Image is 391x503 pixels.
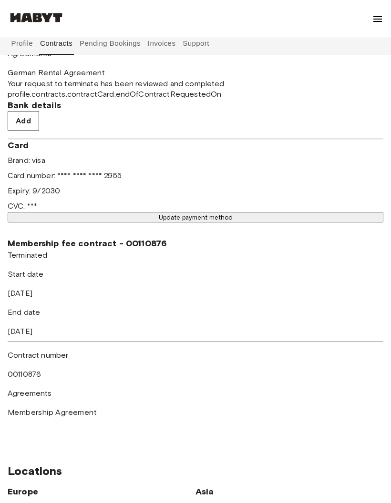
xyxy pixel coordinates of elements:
[8,212,383,223] button: Update payment method
[8,79,383,90] span: Your request to terminate has been reviewed and completed
[8,13,65,22] img: Habyt
[8,100,383,111] span: Bank details
[182,32,211,55] button: Support
[8,407,383,419] a: Membership Agreement
[8,32,383,55] div: user profile tabs
[16,116,31,127] span: Add
[8,486,195,498] span: Europe
[8,68,105,79] span: German Rental Agreement
[195,486,289,498] span: Asia
[8,307,195,338] div: [DATE]
[8,90,383,100] span: profile.contracts.contractCard.endOfContractRequestedOn
[8,155,383,167] p: Brand: visa
[8,140,383,151] span: Card
[8,350,383,362] p: Contract number
[8,251,48,260] span: Terminated
[8,407,97,419] span: Membership Agreement
[8,350,383,381] div: 00110876
[8,239,166,249] span: Membership fee contract - 00110876
[10,32,34,55] button: Profile
[39,32,74,55] button: Contracts
[8,464,383,479] span: Locations
[8,68,383,79] a: German Rental Agreement
[8,269,195,281] p: Start date
[8,186,383,197] p: Expiry: 9 / 2030
[8,269,195,300] div: [DATE]
[8,388,383,400] p: Agreements
[146,32,176,55] button: Invoices
[8,307,195,319] p: End date
[79,32,142,55] button: Pending Bookings
[8,111,39,131] button: Add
